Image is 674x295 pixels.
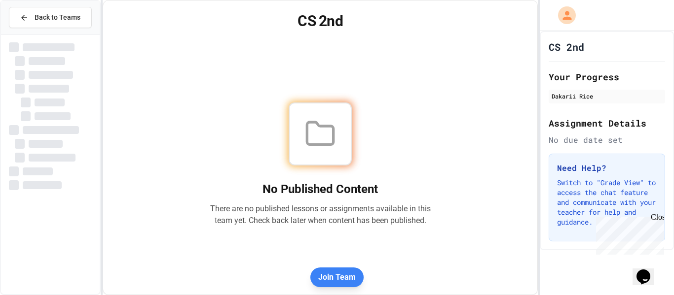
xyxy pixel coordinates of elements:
[4,4,68,63] div: Chat with us now!Close
[115,12,526,30] h1: CS 2nd
[310,267,364,287] button: Join Team
[210,181,431,197] h2: No Published Content
[557,178,657,227] p: Switch to "Grade View" to access the chat feature and communicate with your teacher for help and ...
[633,256,664,285] iframe: chat widget
[549,134,665,146] div: No due date set
[592,213,664,255] iframe: chat widget
[549,70,665,84] h2: Your Progress
[9,7,92,28] button: Back to Teams
[549,116,665,130] h2: Assignment Details
[548,4,578,27] div: My Account
[549,40,584,54] h1: CS 2nd
[210,203,431,227] p: There are no published lessons or assignments available in this team yet. Check back later when c...
[35,12,80,23] span: Back to Teams
[557,162,657,174] h3: Need Help?
[552,92,662,100] div: Dakarii Rice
